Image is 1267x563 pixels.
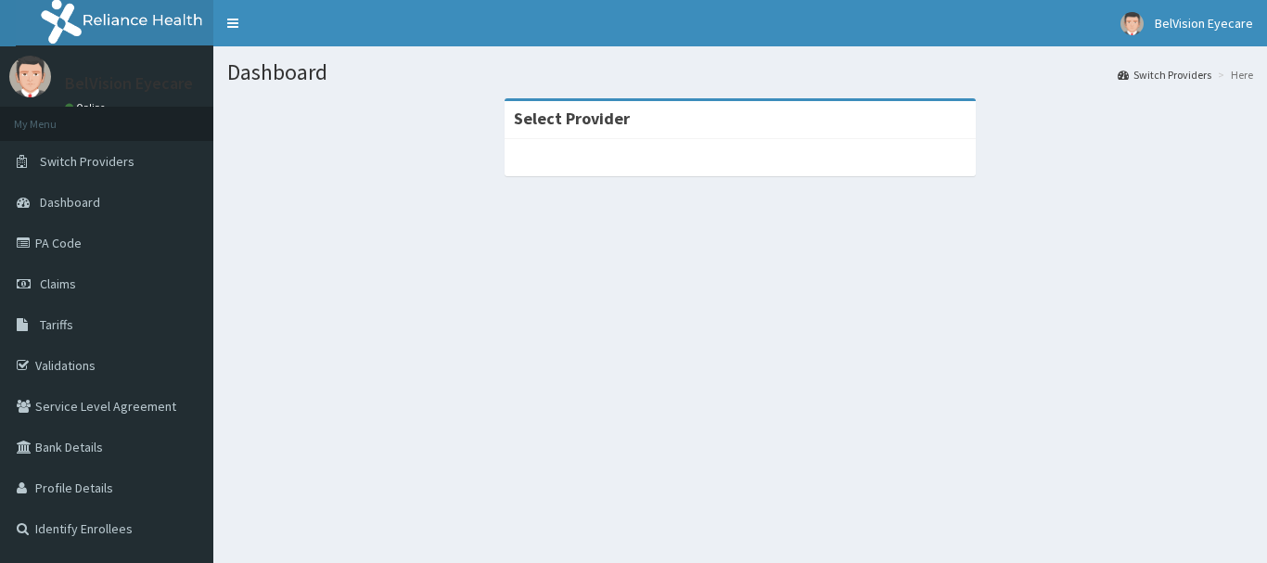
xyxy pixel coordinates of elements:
p: BelVision Eyecare [65,75,193,92]
h1: Dashboard [227,60,1253,84]
strong: Select Provider [514,108,630,129]
img: User Image [9,56,51,97]
span: Claims [40,275,76,292]
img: User Image [1120,12,1144,35]
a: Switch Providers [1118,67,1211,83]
span: BelVision Eyecare [1155,15,1253,32]
span: Tariffs [40,316,73,333]
span: Dashboard [40,194,100,211]
span: Switch Providers [40,153,134,170]
li: Here [1213,67,1253,83]
a: Online [65,101,109,114]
